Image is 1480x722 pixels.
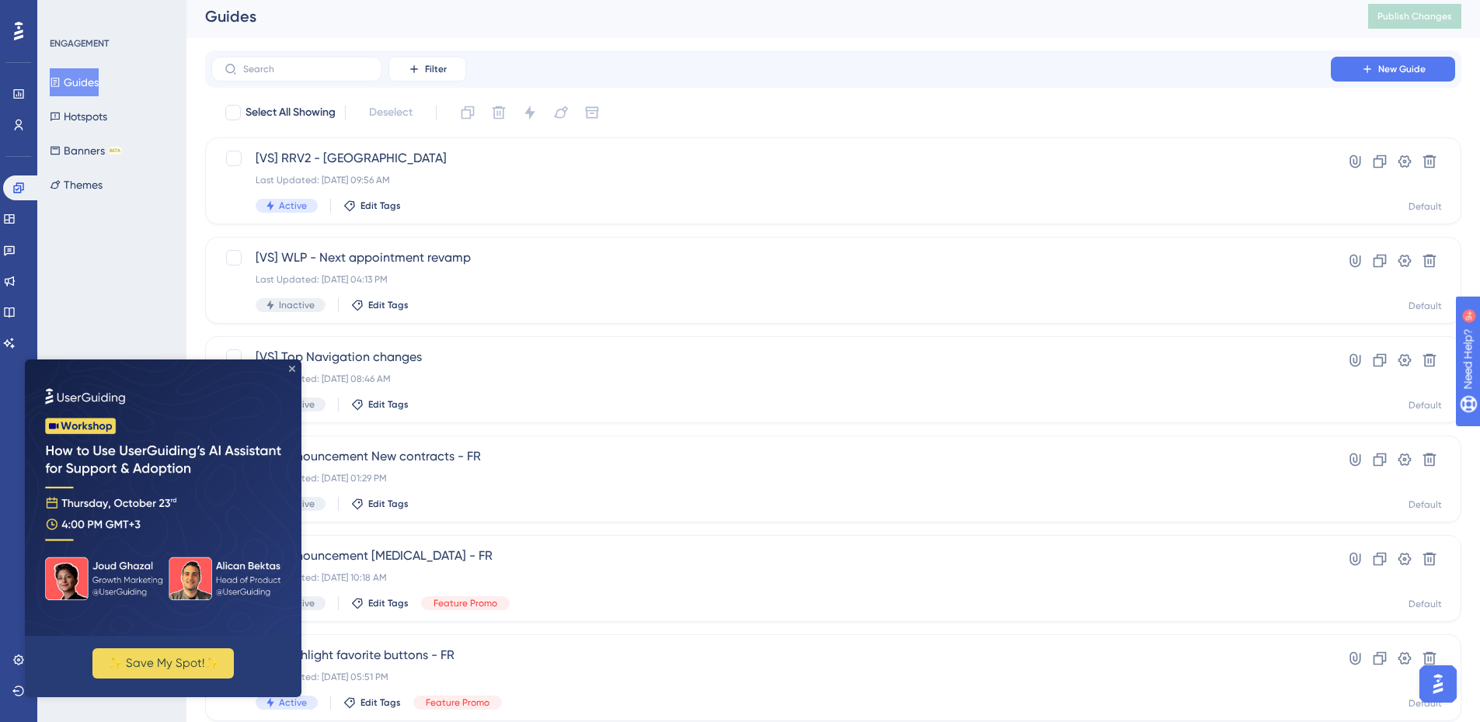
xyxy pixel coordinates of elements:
[368,498,409,510] span: Edit Tags
[1409,399,1442,411] div: Default
[1409,300,1442,312] div: Default
[256,547,1287,565] span: [RS] Announcement [MEDICAL_DATA] - FR
[256,149,1287,168] span: [VS] RRV2 - [GEOGRAPHIC_DATA]
[1409,697,1442,710] div: Default
[360,696,401,709] span: Edit Tags
[434,597,497,609] span: Feature Promo
[256,273,1287,286] div: Last Updated: [DATE] 04:13 PM
[279,200,307,212] span: Active
[246,103,336,122] span: Select All Showing
[351,597,409,609] button: Edit Tags
[68,289,209,319] button: ✨ Save My Spot!✨
[256,373,1287,385] div: Last Updated: [DATE] 08:46 AM
[1368,4,1461,29] button: Publish Changes
[256,472,1287,484] div: Last Updated: [DATE] 01:29 PM
[368,597,409,609] span: Edit Tags
[264,6,270,12] div: Close Preview
[256,248,1287,267] span: [VS] WLP - Next appointment revamp
[351,498,409,510] button: Edit Tags
[256,646,1287,665] span: [RP] Highlight favorite buttons - FR
[108,147,122,154] div: BETA
[343,696,401,709] button: Edit Tags
[50,137,122,165] button: BannersBETA
[426,696,489,709] span: Feature Promo
[368,398,409,411] span: Edit Tags
[343,200,401,212] button: Edit Tags
[279,696,307,709] span: Active
[1378,63,1426,75] span: New Guide
[256,571,1287,584] div: Last Updated: [DATE] 10:18 AM
[1331,57,1455,82] button: New Guide
[351,299,409,311] button: Edit Tags
[355,99,427,127] button: Deselect
[368,299,409,311] span: Edit Tags
[243,64,369,75] input: Search
[425,63,447,75] span: Filter
[279,299,315,311] span: Inactive
[256,447,1287,466] span: [RS] Announcement New contracts - FR
[1409,498,1442,511] div: Default
[256,174,1287,186] div: Last Updated: [DATE] 09:56 AM
[351,398,409,411] button: Edit Tags
[1415,661,1461,707] iframe: UserGuiding AI Assistant Launcher
[256,348,1287,366] span: [VS] Top Navigation changes
[50,102,107,130] button: Hotspots
[1409,598,1442,610] div: Default
[388,57,466,82] button: Filter
[256,671,1287,683] div: Last Updated: [DATE] 05:51 PM
[37,4,97,23] span: Need Help?
[106,8,115,20] div: 9+
[360,200,401,212] span: Edit Tags
[50,171,103,199] button: Themes
[369,103,413,122] span: Deselect
[1377,10,1452,23] span: Publish Changes
[50,37,109,50] div: ENGAGEMENT
[1409,200,1442,213] div: Default
[205,5,1329,27] div: Guides
[50,68,99,96] button: Guides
